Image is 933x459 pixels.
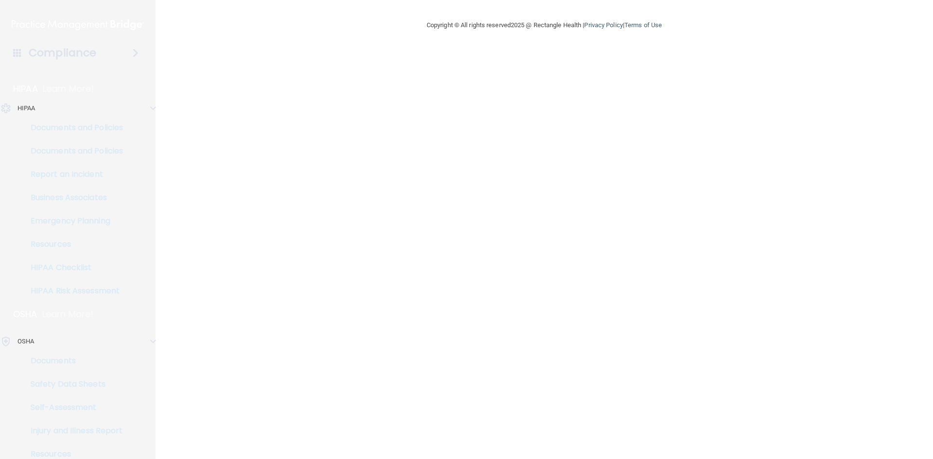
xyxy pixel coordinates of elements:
[13,308,37,320] p: OSHA
[584,21,622,29] a: Privacy Policy
[367,10,722,41] div: Copyright © All rights reserved 2025 @ Rectangle Health | |
[6,170,139,179] p: Report an Incident
[6,239,139,249] p: Resources
[6,403,139,412] p: Self-Assessment
[624,21,662,29] a: Terms of Use
[17,102,35,114] p: HIPAA
[42,308,94,320] p: Learn More!
[6,193,139,203] p: Business Associates
[6,263,139,272] p: HIPAA Checklist
[6,216,139,226] p: Emergency Planning
[43,83,94,95] p: Learn More!
[13,83,38,95] p: HIPAA
[6,379,139,389] p: Safety Data Sheets
[6,426,139,436] p: Injury and Illness Report
[6,123,139,133] p: Documents and Policies
[6,286,139,296] p: HIPAA Risk Assessment
[6,449,139,459] p: Resources
[6,356,139,366] p: Documents
[17,336,34,347] p: OSHA
[29,46,96,60] h4: Compliance
[12,15,144,34] img: PMB logo
[6,146,139,156] p: Documents and Policies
